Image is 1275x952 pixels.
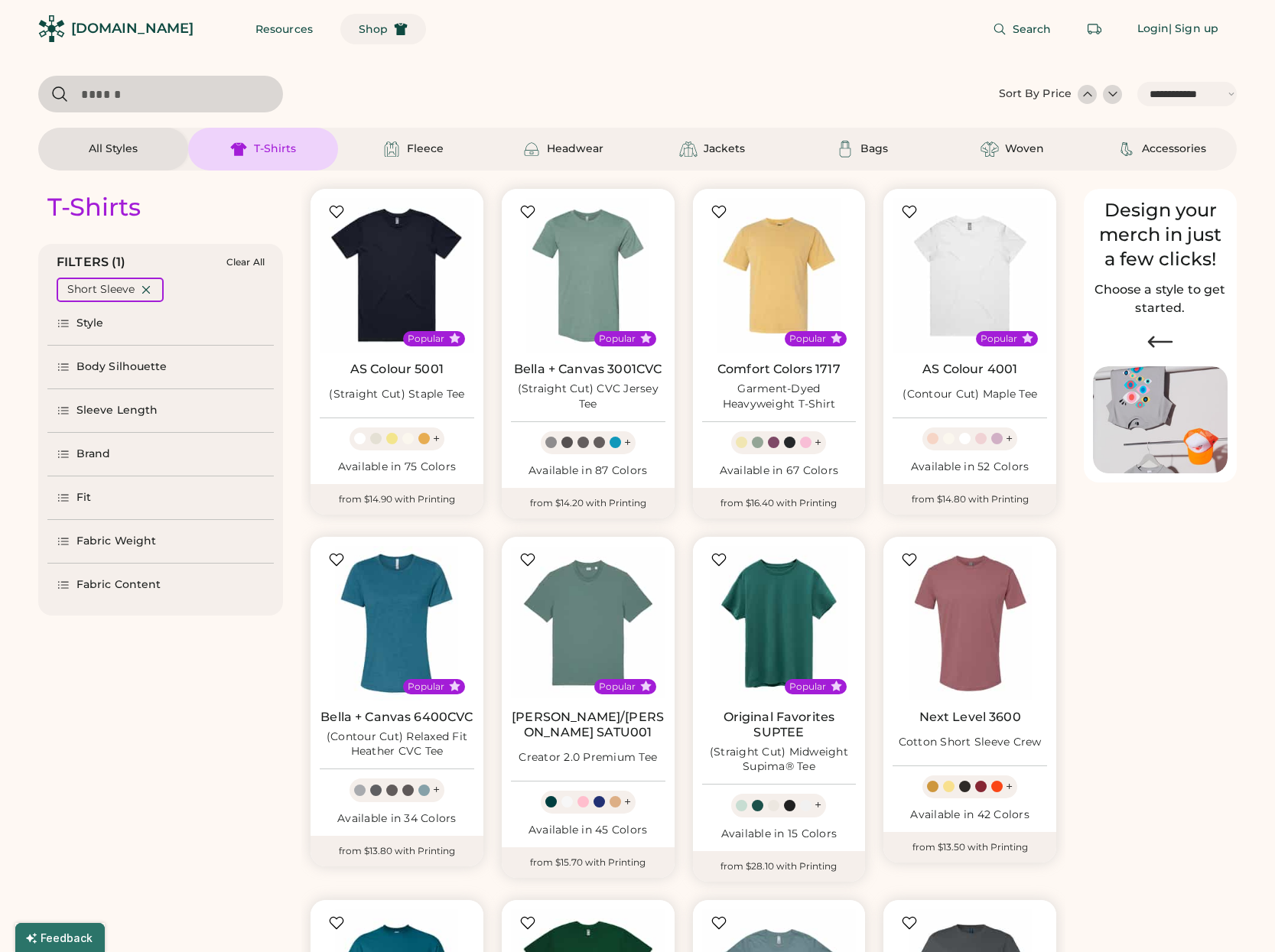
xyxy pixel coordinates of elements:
[599,681,636,693] div: Popular
[359,24,388,34] span: Shop
[511,198,665,353] img: BELLA + CANVAS 3001CVC (Straight Cut) CVC Jersey Tee
[320,729,474,760] div: (Contour Cut) Relaxed Fit Heather CVC Tee
[981,333,1017,345] div: Popular
[702,827,857,842] div: Available in 15 Colors
[449,681,460,692] button: Popular Style
[702,198,857,353] img: Comfort Colors 1717 Garment-Dyed Heavyweight T-Shirt
[893,460,1047,475] div: Available in 52 Colors
[1013,24,1052,34] span: Search
[433,431,440,447] div: +
[76,490,91,505] div: Fit
[329,387,464,402] div: (Straight Cut) Staple Tee
[254,141,296,157] div: T-Shirts
[831,333,842,344] button: Popular Style
[893,807,1047,823] div: Available in 42 Colors
[311,836,483,866] div: from $13.80 with Printing
[702,546,857,700] img: Original Favorites SUPTEE (Straight Cut) Midweight Supima® Tee
[1022,333,1033,344] button: Popular Style
[640,681,652,692] button: Popular Style
[693,851,866,882] div: from $28.10 with Printing
[76,316,104,331] div: Style
[76,534,156,549] div: Fabric Weight
[67,282,135,297] div: Short Sleeve
[76,577,161,593] div: Fabric Content
[640,333,652,344] button: Popular Style
[522,140,541,158] img: Headwear Icon
[89,141,138,157] div: All Styles
[547,141,603,157] div: Headwear
[704,141,745,157] div: Jackets
[893,198,1047,353] img: AS Colour 4001 (Contour Cut) Maple Tee
[511,546,665,700] img: Stanley/Stella SATU001 Creator 2.0 Premium Tee
[76,359,168,375] div: Body Silhouette
[624,794,631,811] div: +
[502,488,675,518] div: from $14.20 with Printing
[340,14,426,44] button: Shop
[449,333,460,344] button: Popular Style
[679,140,698,158] img: Jackets Icon
[999,86,1072,102] div: Sort By Price
[76,403,158,418] div: Sleeve Length
[624,434,631,451] div: +
[433,781,440,798] div: +
[1169,21,1218,37] div: | Sign up
[1006,778,1013,795] div: +
[511,823,665,838] div: Available in 45 Colors
[789,333,826,345] div: Popular
[76,447,111,462] div: Brand
[511,710,665,740] a: [PERSON_NAME]/[PERSON_NAME] SATU001
[408,681,444,693] div: Popular
[893,546,1047,700] img: Next Level 3600 Cotton Short Sleeve Crew
[883,832,1056,863] div: from $13.50 with Printing
[1005,141,1044,157] div: Woven
[860,141,888,157] div: Bags
[702,463,857,479] div: Available in 67 Colors
[831,681,842,692] button: Popular Style
[511,463,665,479] div: Available in 87 Colors
[693,488,866,518] div: from $16.40 with Printing
[1079,14,1110,44] button: Retrieve an order
[1093,281,1228,317] h2: Choose a style to get started.
[1117,140,1136,158] img: Accessories Icon
[514,362,662,377] a: Bella + Canvas 3001CVC
[919,710,1021,725] a: Next Level 3600
[71,19,194,38] div: [DOMAIN_NAME]
[408,333,444,345] div: Popular
[1093,198,1228,271] div: Design your merch in just a few clicks!
[883,484,1056,515] div: from $14.80 with Printing
[320,710,473,725] a: Bella + Canvas 6400CVC
[1142,141,1206,157] div: Accessories
[311,484,483,515] div: from $14.90 with Printing
[702,745,857,775] div: (Straight Cut) Midweight Supima® Tee
[320,198,474,353] img: AS Colour 5001 (Straight Cut) Staple Tee
[47,192,141,223] div: T-Shirts
[320,546,474,700] img: BELLA + CANVAS 6400CVC (Contour Cut) Relaxed Fit Heather CVC Tee
[974,14,1070,44] button: Search
[702,710,857,740] a: Original Favorites SUPTEE
[320,811,474,827] div: Available in 34 Colors
[237,14,331,44] button: Resources
[1006,431,1013,447] div: +
[226,257,265,268] div: Clear All
[981,140,999,158] img: Woven Icon
[815,434,821,451] div: +
[229,140,248,158] img: T-Shirts Icon
[320,460,474,475] div: Available in 75 Colors
[57,253,126,271] div: FILTERS (1)
[407,141,444,157] div: Fleece
[717,362,841,377] a: Comfort Colors 1717
[511,382,665,412] div: (Straight Cut) CVC Jersey Tee
[789,681,826,693] div: Popular
[1093,366,1228,474] img: Image of Lisa Congdon Eye Print on T-Shirt and Hat
[922,362,1017,377] a: AS Colour 4001
[903,387,1037,402] div: (Contour Cut) Maple Tee
[350,362,444,377] a: AS Colour 5001
[836,140,854,158] img: Bags Icon
[815,797,821,814] div: +
[702,382,857,412] div: Garment-Dyed Heavyweight T-Shirt
[382,140,401,158] img: Fleece Icon
[599,333,636,345] div: Popular
[38,15,65,42] img: Rendered Logo - Screens
[502,847,675,878] div: from $15.70 with Printing
[519,750,657,765] div: Creator 2.0 Premium Tee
